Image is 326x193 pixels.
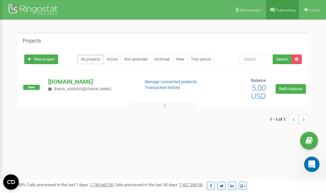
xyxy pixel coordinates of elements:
input: Search [240,54,273,64]
nav: ... [270,108,308,130]
a: All projects [77,54,104,64]
span: Balance [251,78,266,83]
span: [EMAIL_ADDRESS][DOMAIN_NAME] [54,87,111,91]
iframe: Intercom live chat [304,157,320,172]
button: Search [273,54,292,64]
span: 5,00 USD [251,83,266,101]
a: New project [24,54,58,64]
a: Transaction history [145,85,180,90]
span: 1 - 1 of 1 [270,114,289,124]
span: Calls processed in the last 7 days : [27,182,113,187]
span: Log Out [309,8,320,12]
a: Archived [151,54,173,64]
h5: Projects [23,38,41,44]
p: [DOMAIN_NAME] [48,78,134,86]
span: New [23,85,40,90]
a: Manage connected products [145,79,197,84]
button: Open CMP widget [3,174,19,190]
a: Trial period [187,54,214,64]
span: Calls processed in the last 30 days : [114,182,203,187]
a: New [173,54,188,64]
u: 7 427 293,00 [179,182,203,187]
span: Referral program [239,8,262,12]
a: Refill balance [276,84,306,94]
span: Profile settings [276,8,296,12]
u: 1 745 662,00 [90,182,113,187]
a: Not extended [121,54,151,64]
a: Active [103,54,121,64]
